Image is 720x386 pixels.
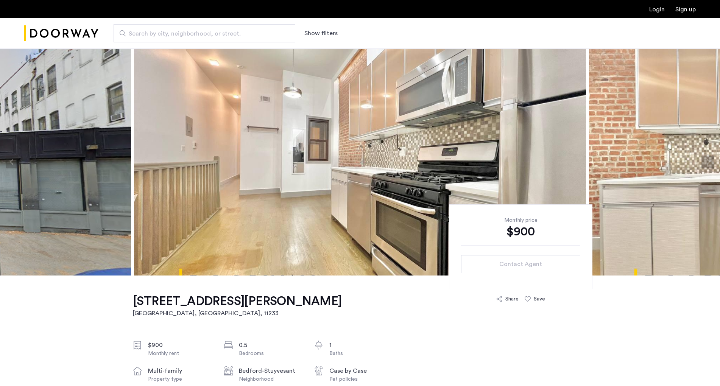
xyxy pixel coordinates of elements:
[114,24,295,42] input: Apartment Search
[461,255,580,273] button: button
[148,350,212,357] div: Monthly rent
[239,366,302,375] div: Bedford-Stuyvesant
[129,29,274,38] span: Search by city, neighborhood, or street.
[329,350,393,357] div: Baths
[24,19,98,48] img: logo
[649,6,665,12] a: Login
[675,6,696,12] a: Registration
[239,350,302,357] div: Bedrooms
[329,375,393,383] div: Pet policies
[133,294,342,309] h1: [STREET_ADDRESS][PERSON_NAME]
[148,366,212,375] div: multi-family
[461,216,580,224] div: Monthly price
[148,375,212,383] div: Property type
[461,224,580,239] div: $900
[239,341,302,350] div: 0.5
[133,294,342,318] a: [STREET_ADDRESS][PERSON_NAME][GEOGRAPHIC_DATA], [GEOGRAPHIC_DATA], 11233
[134,48,586,275] img: apartment
[329,366,393,375] div: Case by Case
[534,295,545,303] div: Save
[133,309,342,318] h2: [GEOGRAPHIC_DATA], [GEOGRAPHIC_DATA] , 11233
[499,260,542,269] span: Contact Agent
[505,295,519,303] div: Share
[148,341,212,350] div: $900
[701,156,714,168] button: Next apartment
[239,375,302,383] div: Neighborhood
[329,341,393,350] div: 1
[24,19,98,48] a: Cazamio Logo
[6,156,19,168] button: Previous apartment
[304,29,338,38] button: Show or hide filters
